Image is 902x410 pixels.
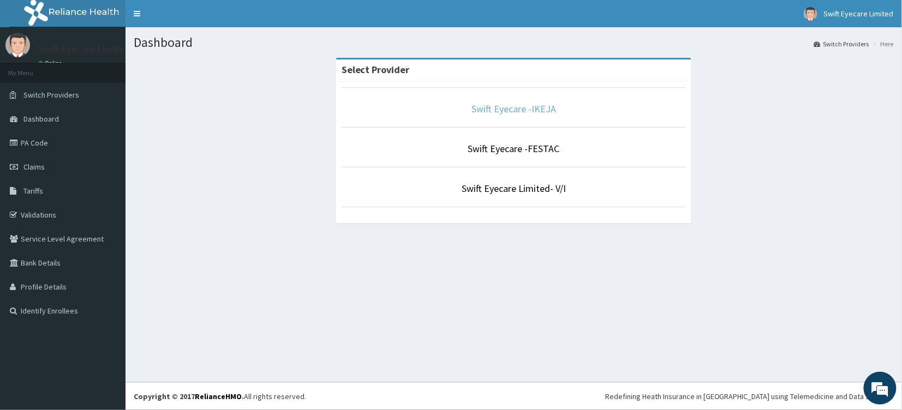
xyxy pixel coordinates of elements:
img: User Image [5,33,30,57]
p: Swift Eyecare Limited [38,44,130,54]
strong: Copyright © 2017 . [134,391,244,401]
span: Claims [23,162,45,172]
span: Switch Providers [23,90,79,100]
span: Tariffs [23,186,43,196]
a: Switch Providers [814,39,869,49]
div: Redefining Heath Insurance in [GEOGRAPHIC_DATA] using Telemedicine and Data Science! [605,391,894,402]
li: Here [870,39,894,49]
a: RelianceHMO [195,391,242,401]
footer: All rights reserved. [126,382,902,410]
img: User Image [804,7,817,21]
a: Swift Eyecare -IKEJA [471,102,556,115]
a: Swift Eyecare Limited- V/I [462,182,566,195]
span: Dashboard [23,114,59,124]
h1: Dashboard [134,35,894,50]
a: Swift Eyecare -FESTAC [468,142,560,155]
span: Swift Eyecare Limited [824,9,894,19]
strong: Select Provider [342,63,410,76]
a: Online [38,59,64,67]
